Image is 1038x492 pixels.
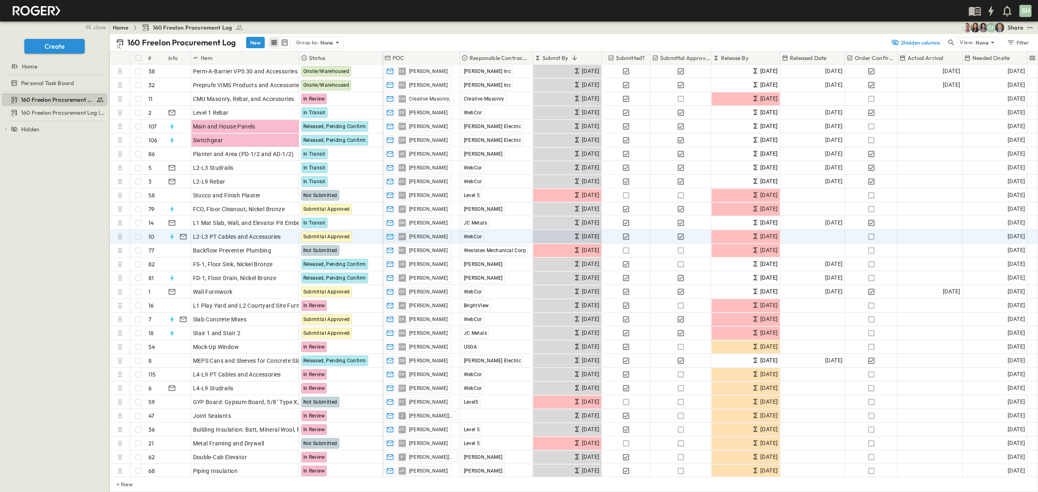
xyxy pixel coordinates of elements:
span: Submittal Approved [303,206,350,212]
button: New [246,37,265,48]
span: [DATE] [760,259,778,269]
p: 115 [148,370,156,379]
span: Main and House Panels [193,122,255,130]
span: Preprufe VIMS Products and Accessories [193,81,302,89]
span: [DATE] [825,108,843,117]
span: [DATE] [1008,259,1025,269]
span: Level 5 [464,193,480,198]
span: [DATE] [760,122,778,131]
p: POC [392,54,405,62]
span: [DATE] [1008,383,1025,393]
p: Submit By [543,54,568,62]
span: Onsite/Warehoused [303,82,350,88]
div: table view [268,36,291,49]
p: 54 [148,343,155,351]
span: In Transit [303,220,326,226]
span: [DATE] [1008,149,1025,158]
span: Switchgear [193,136,223,144]
span: Submittal Approved [303,289,350,295]
span: [DATE] [1008,287,1025,296]
p: 14 [148,219,154,227]
span: [PERSON_NAME] [464,261,503,267]
span: FD-1, Floor Drain, Nickel Bronze [193,274,277,282]
span: WebCor [464,165,482,171]
span: [PERSON_NAME] [409,385,448,391]
span: [DATE] [1008,246,1025,255]
div: Info [167,51,191,64]
div: SH [1019,5,1032,17]
div: Share [1008,24,1023,32]
span: Wall Formwork [193,288,233,296]
span: [DATE] [760,163,778,172]
span: [PERSON_NAME] [409,399,448,405]
span: Level 1 Rebar [193,109,229,117]
span: [DATE] [825,135,843,145]
span: [DATE] [1008,135,1025,145]
span: ER [399,112,405,113]
span: [DATE] [582,163,599,172]
span: JH [399,305,405,306]
span: Creative Masonry, [409,96,450,102]
p: Item [201,54,212,62]
span: [DATE] [1008,94,1025,103]
img: Fabiola Canchola (fcanchola@cahill-sf.com) [978,23,988,32]
span: Creative Masonry [464,96,504,102]
span: [DATE] [760,342,778,351]
span: [DATE] [1008,342,1025,351]
span: CMU Masonry, Rebar, and Accessories [193,95,294,103]
p: Released Date [790,54,826,62]
span: [DATE] [1008,397,1025,406]
span: [DATE] [582,328,599,338]
span: [DATE] [760,273,778,282]
span: [PERSON_NAME] [409,261,448,267]
span: [DATE] [582,190,599,200]
span: [DATE] [1008,356,1025,365]
span: [DATE] [582,122,599,131]
span: [DATE] [582,259,599,269]
span: DB [399,126,405,126]
img: Mickie Parrish (mparrish@cahill-sf.com) [962,23,972,32]
p: 8 [148,357,152,365]
p: None [976,39,989,47]
span: [DATE] [1008,273,1025,282]
span: [DATE] [1008,314,1025,324]
span: [DATE] [825,149,843,158]
p: 10 [148,233,154,241]
span: [DATE] [582,411,599,420]
span: [DATE] [582,273,599,282]
span: In Review [303,344,325,350]
p: 82 [148,260,155,268]
div: # [146,51,167,64]
span: [DATE] [943,287,960,296]
span: [PERSON_NAME] [409,206,448,212]
p: Group by: [296,39,319,47]
span: [DATE] [760,66,778,76]
span: L2-L9 Rebar [193,178,225,186]
span: Onsite/Warehoused [303,68,350,74]
span: [DATE] [582,342,599,351]
nav: breadcrumbs [113,24,248,32]
img: Kim Bowen (kbowen@cahill-sf.com) [970,23,980,32]
span: [DATE] [582,218,599,227]
span: [PERSON_NAME] [409,220,448,226]
span: [DATE] [943,80,960,90]
span: [DATE] [943,66,960,76]
span: ER [399,181,405,182]
span: WebCor [464,372,482,377]
span: [DATE] [760,80,778,90]
span: [DATE] [1008,122,1025,131]
button: row view [269,38,279,47]
span: [DATE] [825,218,843,227]
span: [DATE] [1008,370,1025,379]
p: 160 Freelon Procurement Log [127,37,236,48]
span: In Review [303,385,325,391]
p: 86 [148,150,155,158]
span: Planter and Area (PD-1/2 and AD-1/2) [193,150,294,158]
span: Stucco and Finish Plaster [193,191,261,199]
p: 1 [148,288,150,296]
span: [PERSON_NAME] [409,275,448,281]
